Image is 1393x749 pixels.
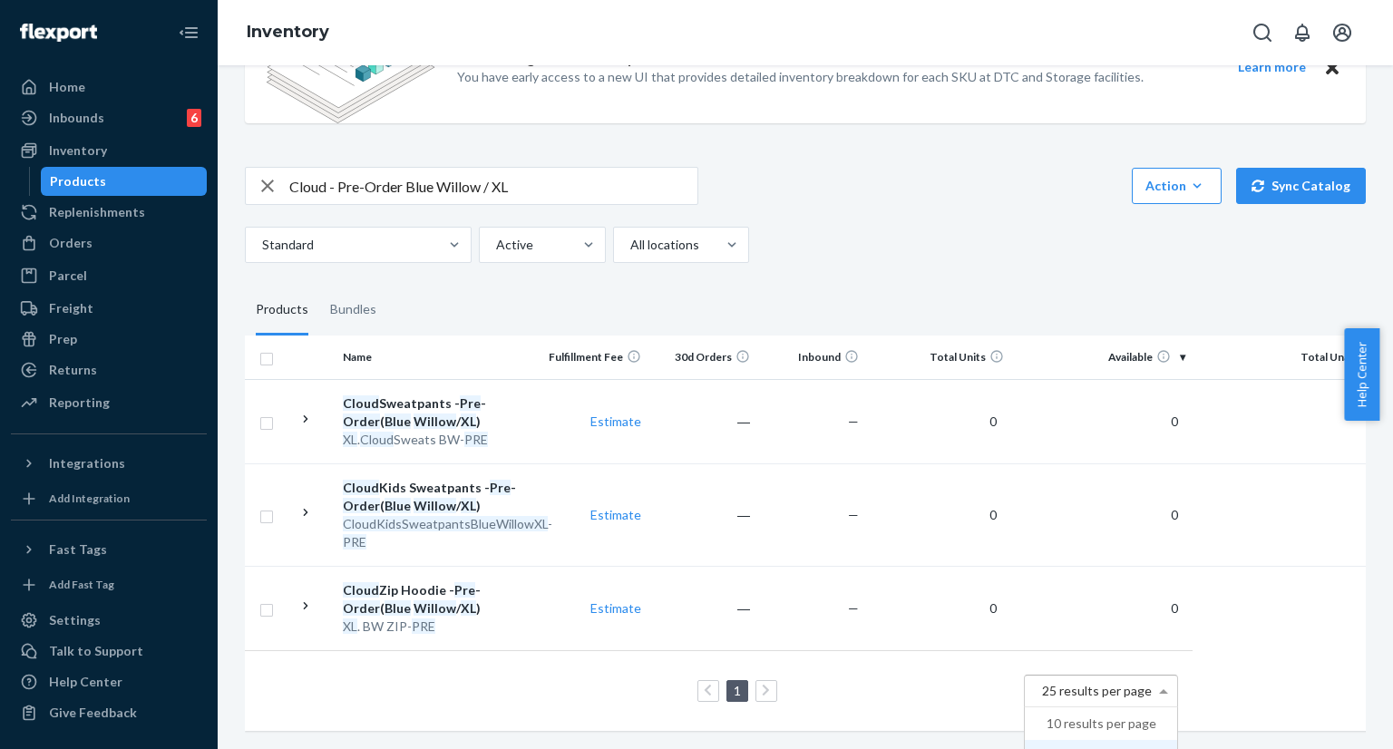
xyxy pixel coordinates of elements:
td: ― [648,379,757,463]
em: Pre [454,582,475,598]
div: Kids Sweatpants - - ( / ) [343,479,532,515]
div: Products [50,172,106,190]
em: Cloud [343,582,379,598]
em: XL [461,498,476,513]
div: Home [49,78,85,96]
em: PRE [464,432,488,447]
div: Zip Hoodie - - ( / ) [343,581,532,618]
button: Open notifications [1284,15,1320,51]
div: Parcel [49,267,87,285]
div: Orders [49,234,93,252]
button: Fast Tags [11,535,207,564]
span: — [848,507,859,522]
p: You have early access to a new UI that provides detailed inventory breakdown for each SKU at DTC ... [457,68,1144,86]
div: Reporting [49,394,110,412]
em: Pre [460,395,481,411]
a: Settings [11,606,207,635]
td: ― [648,566,757,650]
a: Replenishments [11,198,207,227]
div: Returns [49,361,97,379]
a: Freight [11,294,207,323]
span: — [848,413,859,429]
div: 10 results per page [1025,707,1177,740]
input: Standard [260,236,262,254]
td: ― [648,463,757,566]
em: Order [343,413,380,429]
button: Sync Catalog [1236,168,1366,204]
a: Reporting [11,388,207,417]
a: Add Fast Tag [11,571,207,598]
div: - [343,515,532,551]
div: Freight [49,299,93,317]
em: Blue [385,413,411,429]
div: Bundles [330,285,376,336]
div: Talk to Support [49,642,143,660]
button: Learn more [1226,56,1317,79]
th: Inbound [757,336,866,379]
input: Active [494,236,496,254]
a: Inventory [247,22,329,42]
span: 0 [1164,413,1185,429]
button: Action [1132,168,1222,204]
button: Close Navigation [170,15,207,51]
em: XL [343,432,357,447]
div: Action [1145,177,1208,195]
a: Estimate [590,600,641,616]
em: Cloud [343,395,379,411]
em: Willow [414,498,456,513]
a: Orders [11,229,207,258]
th: 30d Orders [648,336,757,379]
input: All locations [628,236,630,254]
img: new-reports-banner-icon.82668bd98b6a51aee86340f2a7b77ae3.png [267,11,435,123]
em: XL [461,600,476,616]
div: Inventory [49,141,107,160]
span: 25 results per page [1042,683,1152,698]
a: Help Center [11,667,207,696]
em: XL [461,413,476,429]
a: Home [11,73,207,102]
th: Fulfillment Fee [540,336,648,379]
button: Give Feedback [11,698,207,727]
div: . Sweats BW- [343,431,532,449]
em: Cloud [343,480,379,495]
th: Available [1011,336,1193,379]
em: CloudKidsSweatpantsBlueWillowXL [343,516,548,531]
button: Open account menu [1324,15,1360,51]
input: Search inventory by name or sku [289,168,697,204]
span: 0 [1164,600,1185,616]
a: Products [41,167,208,196]
div: Prep [49,330,77,348]
em: XL [343,618,357,634]
a: Parcel [11,261,207,290]
em: Pre [490,480,511,495]
em: PRE [343,534,366,550]
div: Add Integration [49,491,130,506]
a: Estimate [590,413,641,429]
div: 6 [187,109,201,127]
a: Talk to Support [11,637,207,666]
a: Prep [11,325,207,354]
em: Willow [414,413,456,429]
span: 0 [1164,507,1185,522]
img: Flexport logo [20,24,97,42]
div: Fast Tags [49,540,107,559]
div: . BW ZIP- [343,618,532,636]
div: Settings [49,611,101,629]
em: Order [343,498,380,513]
a: Add Integration [11,485,207,512]
a: Page 1 is your current page [730,683,745,698]
em: Willow [414,600,456,616]
div: Give Feedback [49,704,137,722]
em: Blue [385,600,411,616]
div: Add Fast Tag [49,577,114,592]
div: Inbounds [49,109,104,127]
button: Open Search Box [1244,15,1281,51]
a: Estimate [590,507,641,522]
em: Order [343,600,380,616]
a: Inventory [11,136,207,165]
button: Integrations [11,449,207,478]
th: Total Units [866,336,1011,379]
button: Help Center [1344,328,1379,421]
a: Inbounds6 [11,103,207,132]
